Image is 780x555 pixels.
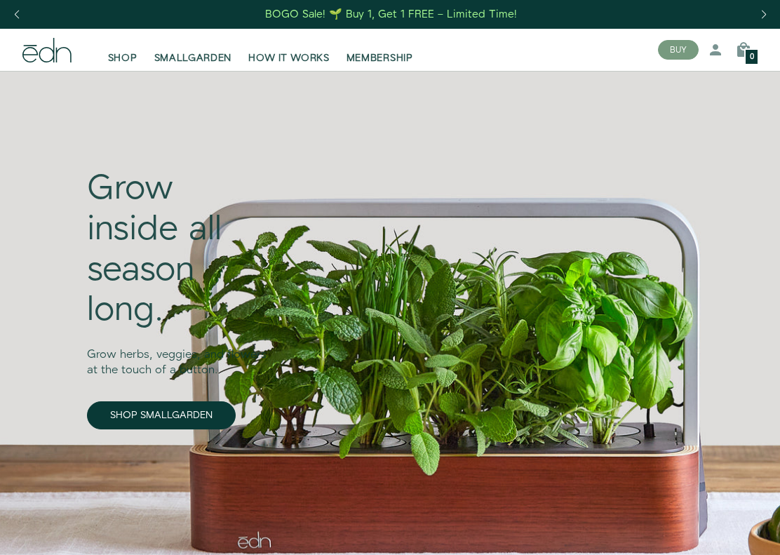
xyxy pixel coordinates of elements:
[87,331,270,380] div: Grow herbs, veggies, and flowers at the touch of a button.
[108,51,137,65] span: SHOP
[146,34,241,65] a: SMALLGARDEN
[338,34,422,65] a: MEMBERSHIP
[264,4,519,25] a: BOGO Sale! 🌱 Buy 1, Get 1 FREE – Limited Time!
[100,34,146,65] a: SHOP
[658,40,699,60] button: BUY
[750,53,754,61] span: 0
[87,401,236,429] a: SHOP SMALLGARDEN
[732,513,766,548] iframe: Opens a widget where you can find more information
[87,169,270,330] div: Grow inside all season long.
[265,7,517,22] div: BOGO Sale! 🌱 Buy 1, Get 1 FREE – Limited Time!
[240,34,337,65] a: HOW IT WORKS
[347,51,413,65] span: MEMBERSHIP
[154,51,232,65] span: SMALLGARDEN
[248,51,329,65] span: HOW IT WORKS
